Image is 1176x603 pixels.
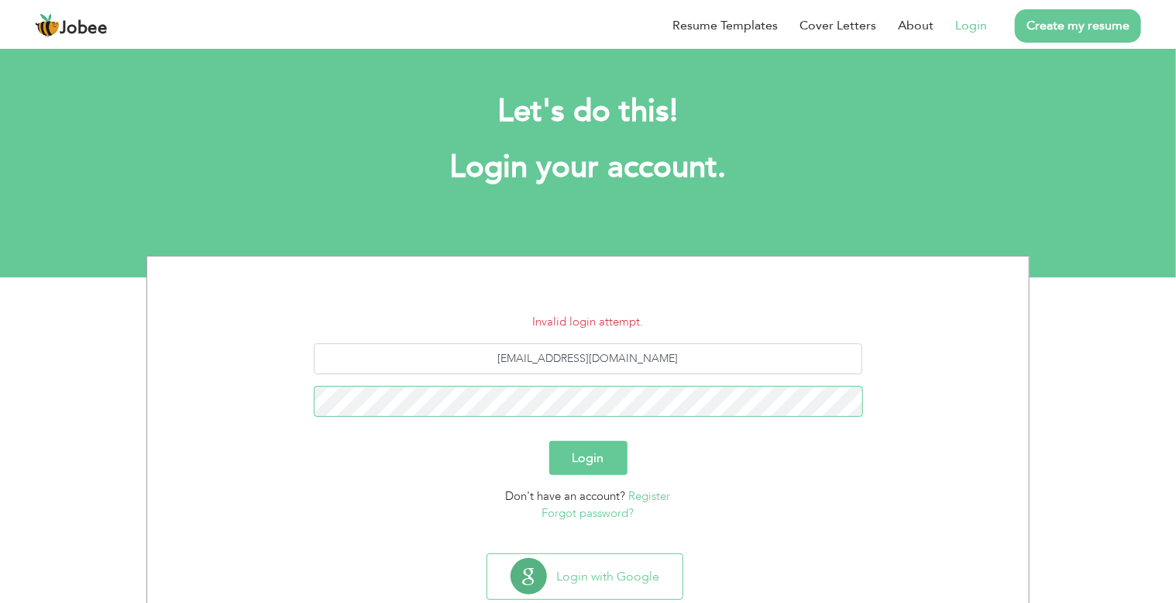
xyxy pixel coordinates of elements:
input: Email [314,343,863,374]
h2: Let's do this! [170,91,1006,132]
a: Resume Templates [672,16,778,35]
a: Login [955,16,987,35]
a: Forgot password? [542,505,634,521]
li: Invalid login attempt. [159,313,1017,331]
a: Create my resume [1015,9,1141,43]
a: Cover Letters [799,16,876,35]
a: Register [629,488,671,504]
span: Jobee [60,20,108,37]
button: Login [549,441,628,475]
a: Jobee [35,13,108,38]
img: jobee.io [35,13,60,38]
button: Login with Google [487,554,683,599]
h1: Login your account. [170,147,1006,188]
span: Don't have an account? [506,488,626,504]
a: About [898,16,934,35]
